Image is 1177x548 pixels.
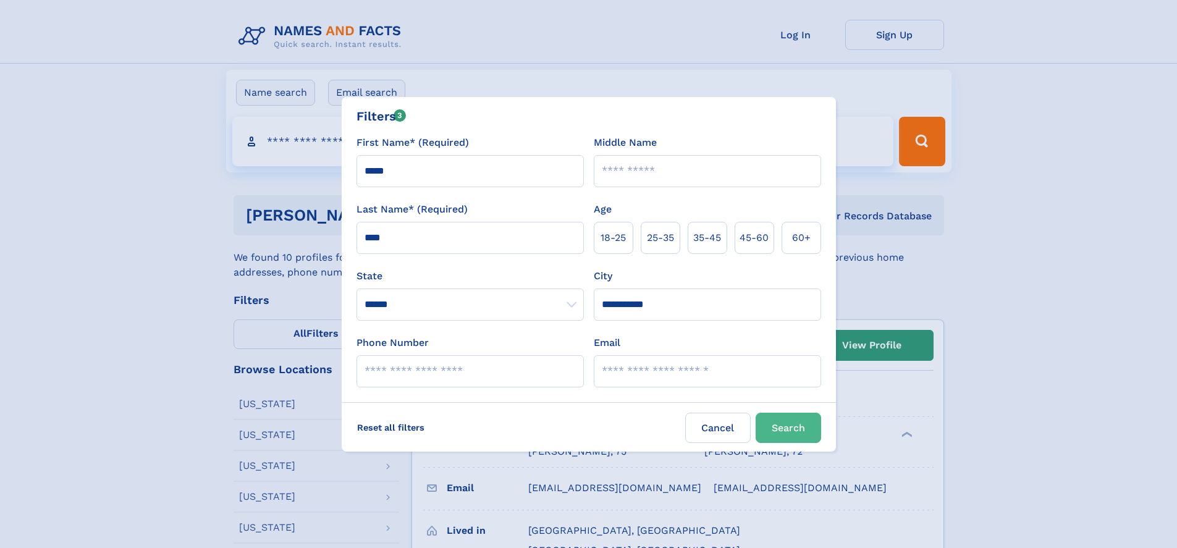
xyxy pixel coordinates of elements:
[601,230,626,245] span: 18‑25
[356,269,584,284] label: State
[647,230,674,245] span: 25‑35
[756,413,821,443] button: Search
[356,335,429,350] label: Phone Number
[356,135,469,150] label: First Name* (Required)
[349,413,432,442] label: Reset all filters
[740,230,769,245] span: 45‑60
[693,230,721,245] span: 35‑45
[594,335,620,350] label: Email
[356,202,468,217] label: Last Name* (Required)
[594,135,657,150] label: Middle Name
[792,230,811,245] span: 60+
[356,107,407,125] div: Filters
[594,202,612,217] label: Age
[594,269,612,284] label: City
[685,413,751,443] label: Cancel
